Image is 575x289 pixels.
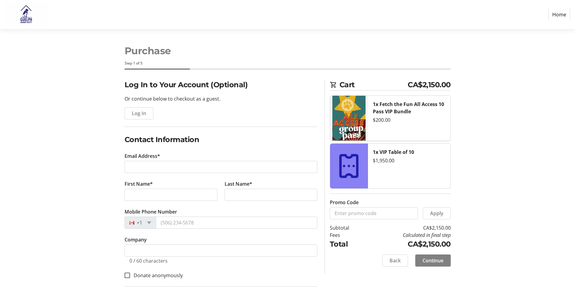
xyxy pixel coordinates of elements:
[408,79,451,90] span: CA$2,150.00
[330,239,365,250] td: Total
[125,180,153,188] label: First Name*
[125,95,317,102] p: Or continue below to checkout as a guest.
[430,210,443,217] span: Apply
[373,101,444,115] strong: 1x Fetch the Fun All Access 10 Pass VIP Bundle
[330,224,365,231] td: Subtotal
[365,224,451,231] td: CA$2,150.00
[365,239,451,250] td: CA$2,150.00
[423,257,443,264] span: Continue
[125,61,451,66] div: Step 1 of 5
[365,231,451,239] td: Calculated in final step
[330,231,365,239] td: Fees
[125,208,177,215] label: Mobile Phone Number
[373,149,414,155] strong: 1x VIP Table of 10
[382,254,408,267] button: Back
[125,44,451,58] h1: Purchase
[125,152,160,160] label: Email Address*
[423,207,451,219] button: Apply
[125,107,153,119] button: Log In
[130,272,183,279] label: Donate anonymously
[330,199,359,206] label: Promo Code
[5,2,48,27] img: Guelph Humane Society 's Logo
[125,134,317,145] h2: Contact Information
[330,96,368,141] img: Fetch the Fun All Access 10 Pass VIP Bundle
[389,257,401,264] span: Back
[125,79,317,90] h2: Log In to Your Account (Optional)
[373,157,446,164] div: $1,950.00
[548,9,570,20] a: Home
[373,116,446,124] div: $200.00
[132,110,146,117] span: Log In
[129,257,168,264] tr-character-limit: 0 / 60 characters
[415,254,451,267] button: Continue
[125,236,147,243] label: Company
[339,79,408,90] span: Cart
[225,180,252,188] label: Last Name*
[156,217,317,229] input: (506) 234-5678
[330,207,418,219] input: Enter promo code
